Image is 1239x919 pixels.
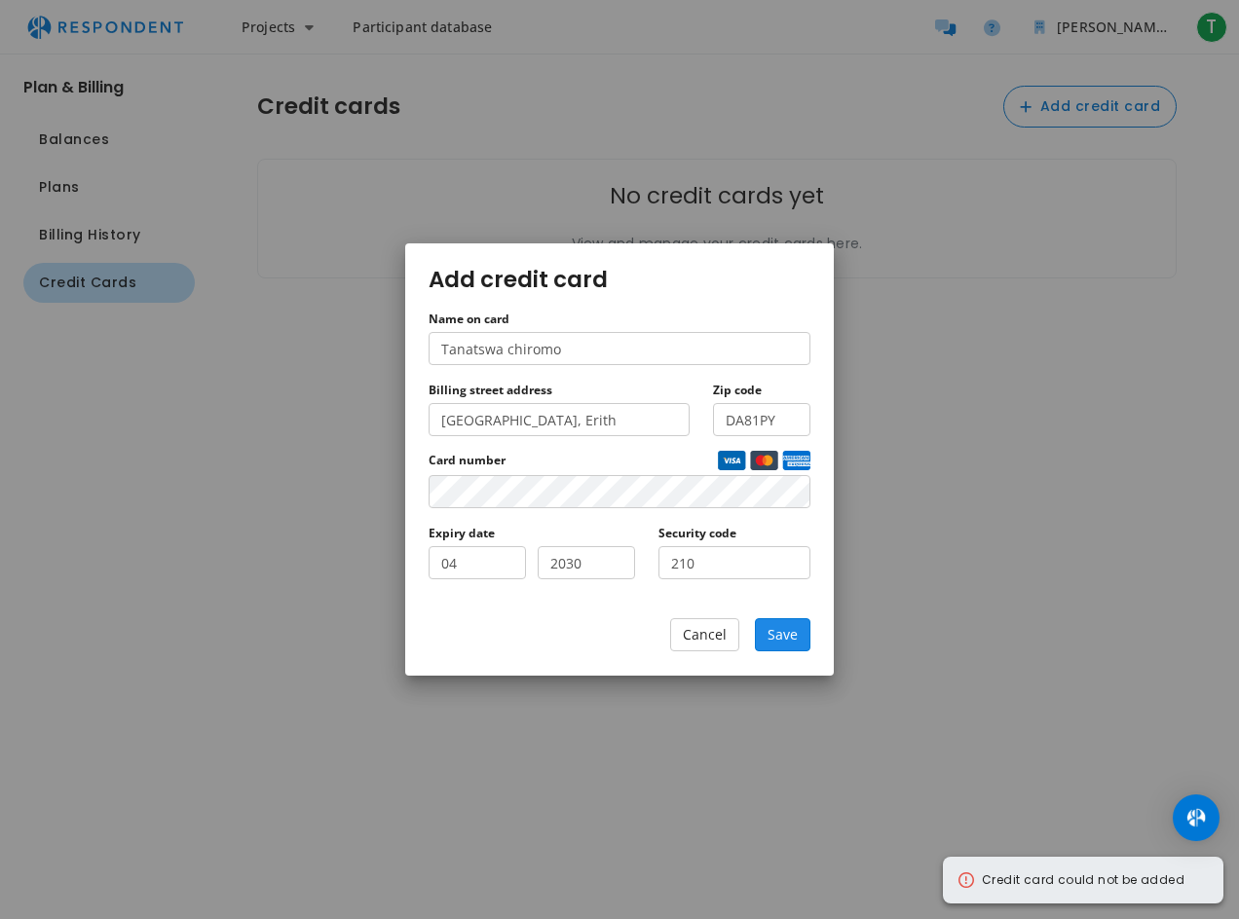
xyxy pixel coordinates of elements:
label: Name on card [429,312,509,327]
input: Full name [429,332,810,365]
div: Open Intercom Messenger [1173,794,1220,841]
img: mastercard credit card logo [750,451,778,470]
label: Zip code [713,383,762,398]
button: Cancel [670,618,739,651]
button: Save [755,618,810,651]
label: Expiry date [429,526,495,541]
h2: Add credit card [429,267,810,294]
span: Card number [429,453,714,468]
img: visa credit card logo [718,451,746,470]
img: amex credit card logo [782,451,810,470]
input: YYYY [538,546,635,579]
span: Save [768,625,798,643]
label: Security code [658,526,736,541]
md-dialog: Add credit ... [405,243,834,677]
input: MM [429,546,526,579]
label: Billing street address [429,383,552,398]
input: Street address [429,403,690,436]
